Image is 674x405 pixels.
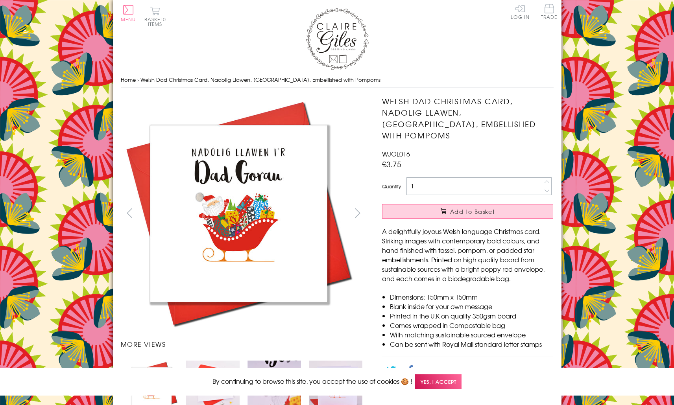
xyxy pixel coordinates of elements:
[121,72,554,88] nav: breadcrumbs
[144,6,166,26] button: Basket0 items
[511,4,530,19] a: Log In
[541,4,558,21] a: Trade
[121,16,136,23] span: Menu
[382,226,553,283] p: A delightfully joyous Welsh language Christmas card. Striking images with contemporary bold colou...
[450,208,495,215] span: Add to Basket
[366,96,602,331] img: Welsh Dad Christmas Card, Nadolig Llawen, Santa Sleigh, Embellished with Pompoms
[541,4,558,19] span: Trade
[415,374,462,390] span: Yes, I accept
[140,76,380,83] span: Welsh Dad Christmas Card, Nadolig Llawen, [GEOGRAPHIC_DATA], Embellished with Pompoms
[390,302,553,311] li: Blank inside for your own message
[390,330,553,339] li: With matching sustainable sourced envelope
[382,158,401,169] span: £3.75
[382,96,553,141] h1: Welsh Dad Christmas Card, Nadolig Llawen, [GEOGRAPHIC_DATA], Embellished with Pompoms
[390,311,553,320] li: Printed in the U.K on quality 350gsm board
[390,292,553,302] li: Dimensions: 150mm x 150mm
[382,149,410,158] span: WJOL016
[382,204,553,219] button: Add to Basket
[390,320,553,330] li: Comes wrapped in Compostable bag
[121,204,138,222] button: prev
[390,339,553,349] li: Can be sent with Royal Mail standard letter stamps
[121,5,136,22] button: Menu
[306,8,369,70] img: Claire Giles Greetings Cards
[121,339,367,349] h3: More views
[121,76,136,83] a: Home
[382,183,401,190] label: Quantity
[137,76,139,83] span: ›
[120,96,356,331] img: Welsh Dad Christmas Card, Nadolig Llawen, Santa Sleigh, Embellished with Pompoms
[349,204,366,222] button: next
[148,16,166,28] span: 0 items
